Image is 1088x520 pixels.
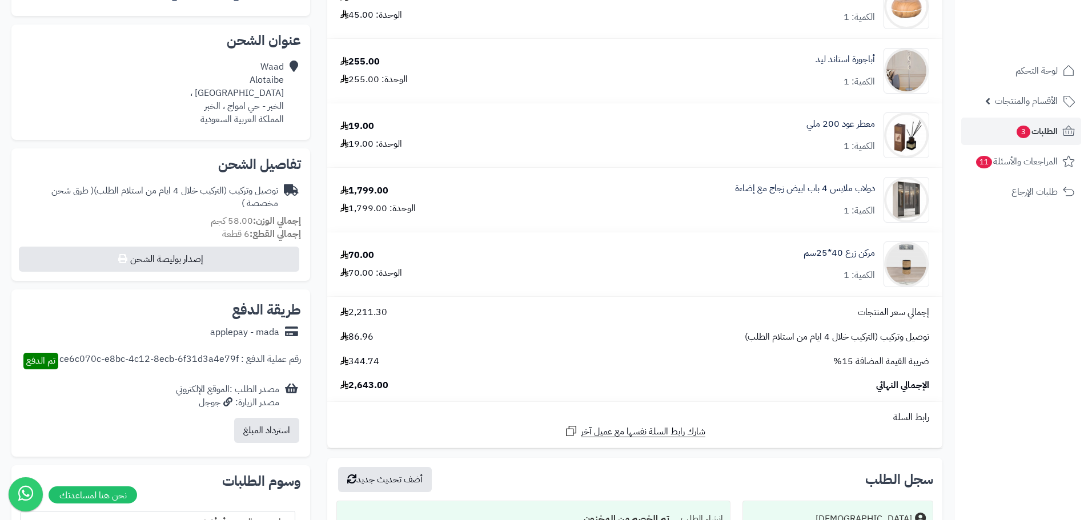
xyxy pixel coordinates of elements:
span: تم الدفع [26,354,55,368]
span: 2,211.30 [340,306,387,319]
img: 1740225669-110316010084-90x90.jpg [884,112,929,158]
span: الأقسام والمنتجات [995,93,1058,109]
div: الكمية: 1 [844,204,875,217]
span: 3 [1017,126,1030,138]
div: 1,799.00 [340,184,388,197]
span: لوحة التحكم [1015,63,1058,79]
div: الوحدة: 255.00 [340,73,408,86]
a: لوحة التحكم [961,57,1081,84]
div: 70.00 [340,249,374,262]
div: 19.00 [340,120,374,133]
div: الكمية: 1 [844,269,875,282]
div: رابط السلة [332,411,938,424]
div: 255.00 [340,55,380,68]
div: الكمية: 1 [844,11,875,24]
div: رقم عملية الدفع : ce6c070c-e8bc-4c12-8ecb-6f31d3a4e79f [59,353,301,369]
span: توصيل وتركيب (التركيب خلال 4 ايام من استلام الطلب) [745,330,929,344]
span: 344.74 [340,355,379,368]
span: الإجمالي النهائي [876,379,929,392]
h3: سجل الطلب [865,473,933,486]
strong: إجمالي الوزن: [253,214,301,228]
div: الوحدة: 70.00 [340,267,402,280]
h2: عنوان الشحن [21,34,301,47]
span: 2,643.00 [340,379,388,392]
div: الوحدة: 1,799.00 [340,202,416,215]
span: المراجعات والأسئلة [975,154,1058,170]
span: إجمالي سعر المنتجات [858,306,929,319]
img: 1742133300-110103010020.1-90x90.jpg [884,177,929,223]
h2: تفاصيل الشحن [21,158,301,171]
a: دولاب ملابس 4 باب ابيض زجاج مع إضاءة [735,182,875,195]
div: مصدر الطلب :الموقع الإلكتروني [176,383,279,409]
h2: طريقة الدفع [232,303,301,317]
div: الكمية: 1 [844,140,875,153]
small: 6 قطعة [222,227,301,241]
h2: وسوم الطلبات [21,474,301,488]
span: 86.96 [340,330,374,344]
img: 1742299825-1-90x90.jpg [884,241,929,287]
a: المراجعات والأسئلة11 [961,148,1081,175]
div: الوحدة: 45.00 [340,9,402,22]
a: معطر عود 200 ملي [806,118,875,131]
a: طلبات الإرجاع [961,178,1081,205]
span: طلبات الإرجاع [1011,184,1058,200]
a: مركن زرع 40*25سم [804,247,875,260]
div: توصيل وتركيب (التركيب خلال 4 ايام من استلام الطلب) [21,184,278,211]
div: applepay - mada [210,326,279,339]
img: 1736344442-220202011313-90x90.jpg [884,48,929,94]
div: Waad Alotaibe [GEOGRAPHIC_DATA] ، الخبر - حي امواج ، الخبر المملكة العربية السعودية [190,61,284,126]
a: أباجورة استاند ليد [816,53,875,66]
div: الوحدة: 19.00 [340,138,402,151]
button: إصدار بوليصة الشحن [19,247,299,272]
button: استرداد المبلغ [234,418,299,443]
a: شارك رابط السلة نفسها مع عميل آخر [564,424,705,438]
span: ( طرق شحن مخصصة ) [51,184,278,211]
div: الكمية: 1 [844,75,875,88]
span: شارك رابط السلة نفسها مع عميل آخر [581,425,705,438]
div: مصدر الزيارة: جوجل [176,396,279,409]
small: 58.00 كجم [211,214,301,228]
strong: إجمالي القطع: [250,227,301,241]
span: 11 [976,156,992,168]
a: الطلبات3 [961,118,1081,145]
span: ضريبة القيمة المضافة 15% [833,355,929,368]
span: الطلبات [1015,123,1058,139]
button: أضف تحديث جديد [338,467,432,492]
